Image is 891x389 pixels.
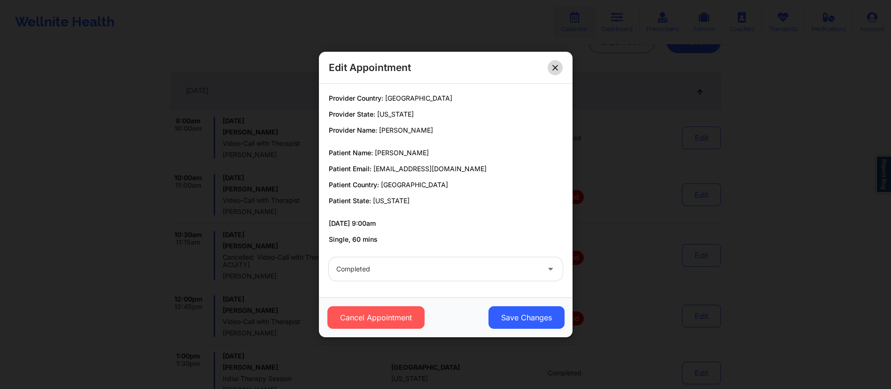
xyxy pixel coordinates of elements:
span: [EMAIL_ADDRESS][DOMAIN_NAME] [373,165,487,173]
p: Patient Country: [329,180,563,190]
span: [PERSON_NAME] [379,126,433,134]
span: [US_STATE] [373,197,410,205]
p: Single, 60 mins [329,235,563,244]
h2: Edit Appointment [329,61,411,74]
p: Provider Name: [329,126,563,135]
span: [GEOGRAPHIC_DATA] [385,94,452,102]
p: Provider Country: [329,94,563,103]
p: Provider State: [329,110,563,119]
div: Completed [336,257,539,281]
button: Cancel Appointment [327,306,424,329]
span: [PERSON_NAME] [375,149,429,157]
span: [US_STATE] [377,110,414,118]
p: Patient Email: [329,164,563,174]
p: Patient State: [329,196,563,206]
span: [GEOGRAPHIC_DATA] [381,181,448,189]
p: Patient Name: [329,148,563,158]
p: [DATE] 9:00am [329,219,563,228]
button: Save Changes [488,306,564,329]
